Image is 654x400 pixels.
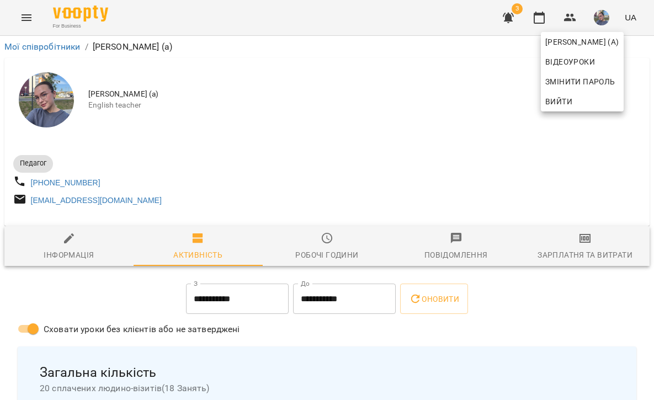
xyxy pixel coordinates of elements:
a: Відеоуроки [541,52,599,72]
span: [PERSON_NAME] (а) [545,35,619,49]
a: Змінити пароль [541,72,624,92]
span: Змінити пароль [545,75,619,88]
span: Відеоуроки [545,55,595,68]
button: Вийти [541,92,624,111]
span: Вийти [545,95,572,108]
a: [PERSON_NAME] (а) [541,32,624,52]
